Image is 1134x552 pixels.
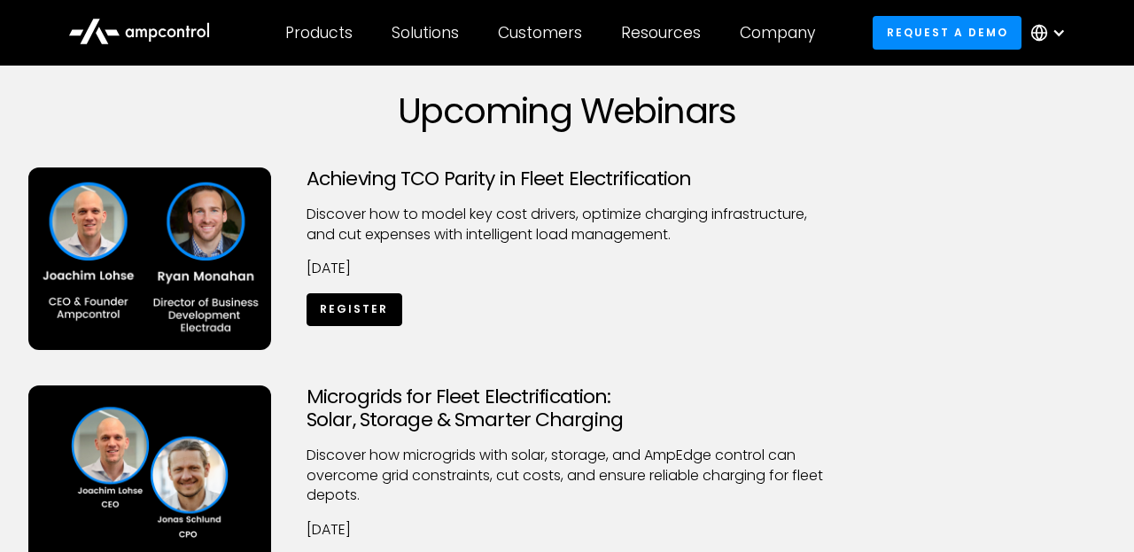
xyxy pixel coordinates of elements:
[307,259,827,278] p: [DATE]
[621,23,701,43] div: Resources
[307,293,402,326] a: Register
[498,23,582,43] div: Customers
[740,23,815,43] div: Company
[307,520,827,540] p: [DATE]
[307,205,827,245] p: Discover how to model key cost drivers, optimize charging infrastructure, and cut expenses with i...
[307,385,827,432] h3: Microgrids for Fleet Electrification: Solar, Storage & Smarter Charging
[285,23,353,43] div: Products
[307,167,827,190] h3: Achieving TCO Parity in Fleet Electrification
[873,16,1021,49] a: Request a demo
[392,23,459,43] div: Solutions
[28,89,1106,132] h1: Upcoming Webinars
[307,446,827,505] p: Discover how microgrids with solar, storage, and AmpEdge control can overcome grid constraints, c...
